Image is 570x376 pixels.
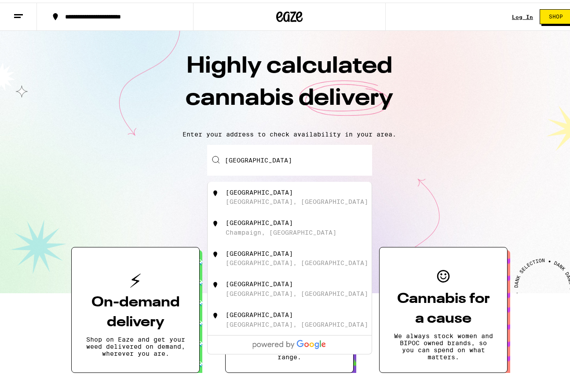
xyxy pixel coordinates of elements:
[226,318,368,325] div: [GEOGRAPHIC_DATA], [GEOGRAPHIC_DATA]
[135,48,443,121] h1: Highly calculated cannabis delivery
[226,288,368,295] div: [GEOGRAPHIC_DATA], [GEOGRAPHIC_DATA]
[394,330,493,358] p: We always stock women and BIPOC owned brands, so you can spend on what matters.
[211,217,220,225] img: North New Street
[211,247,220,256] img: North New Street
[9,128,570,135] p: Enter your address to check availability in your area.
[5,6,63,13] span: Hi. Need any help?
[226,186,293,193] div: [GEOGRAPHIC_DATA]
[86,290,185,330] h3: On-demand delivery
[394,287,493,326] h3: Cannabis for a cause
[226,309,293,316] div: [GEOGRAPHIC_DATA]
[226,217,293,224] div: [GEOGRAPHIC_DATA]
[379,244,508,370] button: Cannabis for a causeWe always stock women and BIPOC owned brands, so you can spend on what matters.
[207,142,372,173] input: Enter your delivery address
[211,278,220,287] img: North New Street
[211,186,220,195] img: North New Street
[211,309,220,317] img: North New Street
[226,278,293,285] div: [GEOGRAPHIC_DATA]
[71,244,200,370] button: On-demand deliveryShop on Eaze and get your weed delivered on demand, wherever you are.
[512,11,533,17] a: Log In
[226,257,368,264] div: [GEOGRAPHIC_DATA], [GEOGRAPHIC_DATA]
[86,333,185,354] p: Shop on Eaze and get your weed delivered on demand, wherever you are.
[226,247,293,254] div: [GEOGRAPHIC_DATA]
[549,11,563,17] span: Shop
[226,226,336,233] div: Champaign, [GEOGRAPHIC_DATA]
[226,195,368,203] div: [GEOGRAPHIC_DATA], [GEOGRAPHIC_DATA]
